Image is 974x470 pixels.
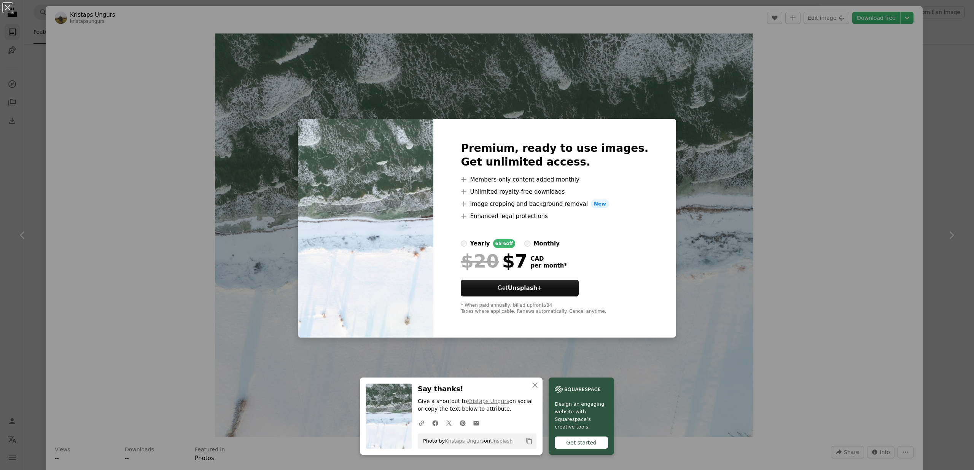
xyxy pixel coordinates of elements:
p: Give a shoutout to on social or copy the text below to attribute. [418,398,536,413]
span: $20 [461,251,499,271]
strong: Unsplash+ [508,285,542,292]
img: photo-1754922493956-364a7623a016 [298,119,433,338]
button: GetUnsplash+ [461,280,579,296]
div: * When paid annually, billed upfront $84 Taxes where applicable. Renews automatically. Cancel any... [461,303,648,315]
span: New [591,199,609,209]
h3: Say thanks! [418,384,536,395]
a: Kristaps Ungurs [445,438,484,444]
span: per month * [530,262,567,269]
li: Unlimited royalty-free downloads [461,187,648,196]
a: Share over email [469,415,483,430]
li: Image cropping and background removal [461,199,648,209]
div: $7 [461,251,527,271]
span: CAD [530,255,567,262]
img: file-1606177908946-d1eed1cbe4f5image [555,384,600,395]
div: yearly [470,239,490,248]
button: Copy to clipboard [523,435,536,448]
span: Photo by on [419,435,513,447]
span: Design an engaging website with Squarespace’s creative tools. [555,400,608,431]
input: yearly65%off [461,241,467,247]
h2: Premium, ready to use images. Get unlimited access. [461,142,648,169]
div: Get started [555,437,608,449]
div: monthly [533,239,560,248]
a: Design an engaging website with Squarespace’s creative tools.Get started [549,378,614,455]
a: Unsplash [490,438,512,444]
li: Enhanced legal protections [461,212,648,221]
a: Share on Facebook [428,415,442,430]
div: 65% off [493,239,516,248]
input: monthly [524,241,530,247]
li: Members-only content added monthly [461,175,648,184]
a: Share on Pinterest [456,415,469,430]
a: Share on Twitter [442,415,456,430]
a: Kristaps Ungurs [467,398,509,404]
